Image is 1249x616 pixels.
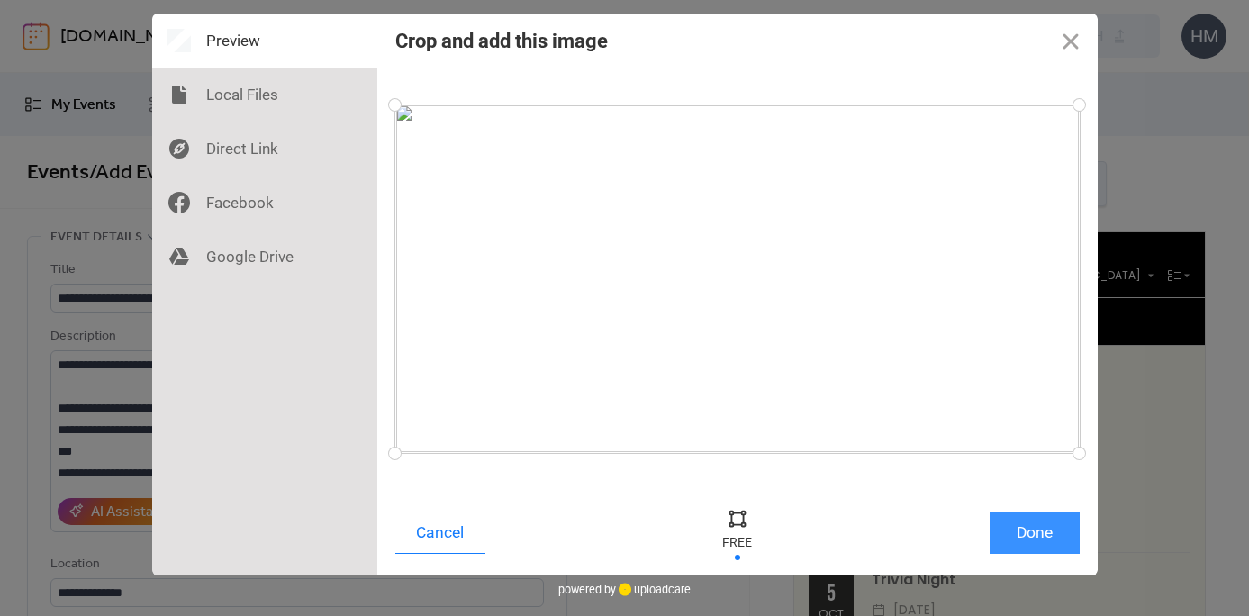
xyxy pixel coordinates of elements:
[395,512,485,554] button: Cancel
[1044,14,1098,68] button: Close
[990,512,1080,554] button: Done
[152,176,377,230] div: Facebook
[152,14,377,68] div: Preview
[395,30,608,52] div: Crop and add this image
[616,583,691,596] a: uploadcare
[558,575,691,602] div: powered by
[152,68,377,122] div: Local Files
[152,122,377,176] div: Direct Link
[152,230,377,284] div: Google Drive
